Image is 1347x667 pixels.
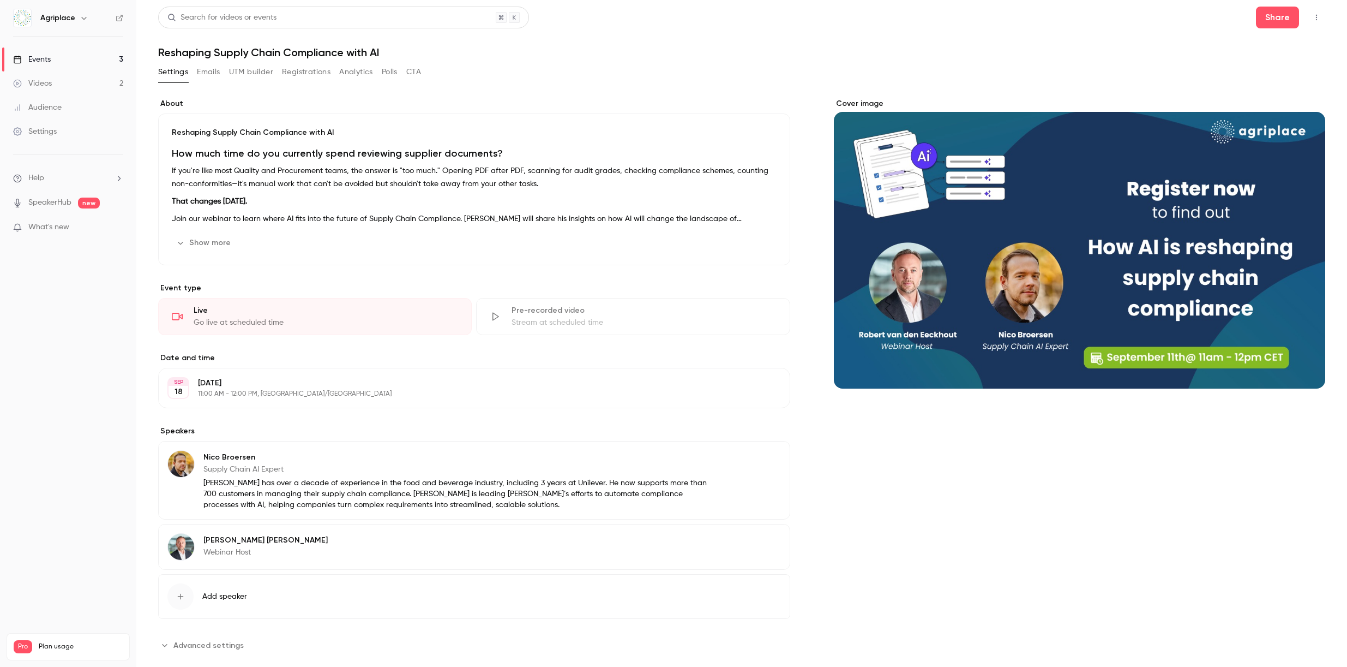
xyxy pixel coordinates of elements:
[158,441,790,520] div: Nico BroersenNico BroersenSupply Chain AI Expert[PERSON_NAME] has over a decade of experience in ...
[197,63,220,81] button: Emails
[172,147,777,160] h1: How much time do you currently spend reviewing supplier documents?
[13,126,57,137] div: Settings
[168,451,194,477] img: Nico Broersen
[158,353,790,364] label: Date and time
[168,534,194,560] img: Robert van den Eeckhout
[28,172,44,184] span: Help
[158,298,472,335] div: LiveGo live at scheduled time
[13,172,123,184] li: help-dropdown-opener
[28,197,71,209] a: SpeakerHub
[512,317,776,328] div: Stream at scheduled time
[194,317,458,328] div: Go live at scheduled time
[14,9,31,27] img: Agriplace
[194,305,458,316] div: Live
[172,212,777,225] p: Join our webinar to learn where AI fits into the future of Supply Chain Compliance. [PERSON_NAME]...
[512,305,776,316] div: Pre-recorded video
[172,164,777,190] p: If you're like most Quality and Procurement teams, the answer is "too much." Opening PDF after PD...
[476,298,790,335] div: Pre-recorded videoStream at scheduled time
[158,636,790,654] section: Advanced settings
[158,574,790,619] button: Add speaker
[158,426,790,437] label: Speakers
[203,547,328,558] p: Webinar Host
[158,46,1325,59] h1: Reshaping Supply Chain Compliance with AI
[198,390,732,398] p: 11:00 AM - 12:00 PM, [GEOGRAPHIC_DATA]/[GEOGRAPHIC_DATA]
[834,98,1325,109] label: Cover image
[282,63,330,81] button: Registrations
[13,54,51,65] div: Events
[339,63,373,81] button: Analytics
[382,63,398,81] button: Polls
[14,640,32,653] span: Pro
[158,283,790,294] p: Event type
[158,63,188,81] button: Settings
[78,198,100,209] span: new
[40,13,75,23] h6: Agriplace
[202,591,247,602] span: Add speaker
[203,464,719,475] p: Supply Chain AI Expert
[406,63,421,81] button: CTA
[13,102,62,113] div: Audience
[158,524,790,570] div: Robert van den Eeckhout[PERSON_NAME] [PERSON_NAME]Webinar Host
[203,535,328,546] p: [PERSON_NAME] [PERSON_NAME]
[158,98,790,109] label: About
[203,452,719,463] p: Nico Broersen
[158,636,250,654] button: Advanced settings
[203,478,719,510] p: [PERSON_NAME] has over a decade of experience in the food and beverage industry, including 3 year...
[172,198,247,205] strong: That changes [DATE].
[167,12,276,23] div: Search for videos or events
[198,378,732,389] p: [DATE]
[834,98,1325,389] section: Cover image
[1256,7,1299,28] button: Share
[173,640,244,651] span: Advanced settings
[169,378,188,386] div: SEP
[172,234,237,252] button: Show more
[172,127,777,138] p: Reshaping Supply Chain Compliance with AI
[39,642,123,651] span: Plan usage
[13,78,52,89] div: Videos
[175,386,183,397] p: 18
[229,63,273,81] button: UTM builder
[28,222,69,233] span: What's new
